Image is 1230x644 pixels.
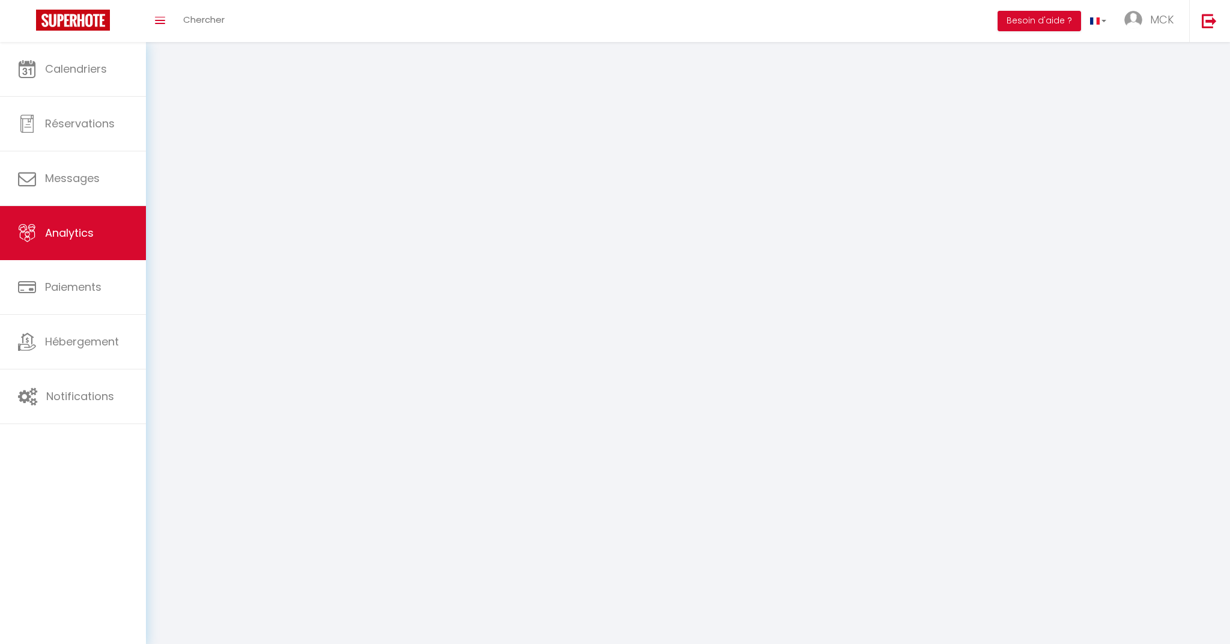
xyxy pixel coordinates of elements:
img: logout [1202,13,1217,28]
span: Analytics [45,225,94,240]
span: Messages [45,171,100,186]
button: Besoin d'aide ? [998,11,1081,31]
span: MCK [1150,12,1174,27]
span: Réservations [45,116,115,131]
span: Chercher [183,13,225,26]
img: Super Booking [36,10,110,31]
span: Calendriers [45,61,107,76]
span: Paiements [45,279,101,294]
img: ... [1124,11,1142,29]
span: Hébergement [45,334,119,349]
span: Notifications [46,389,114,404]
